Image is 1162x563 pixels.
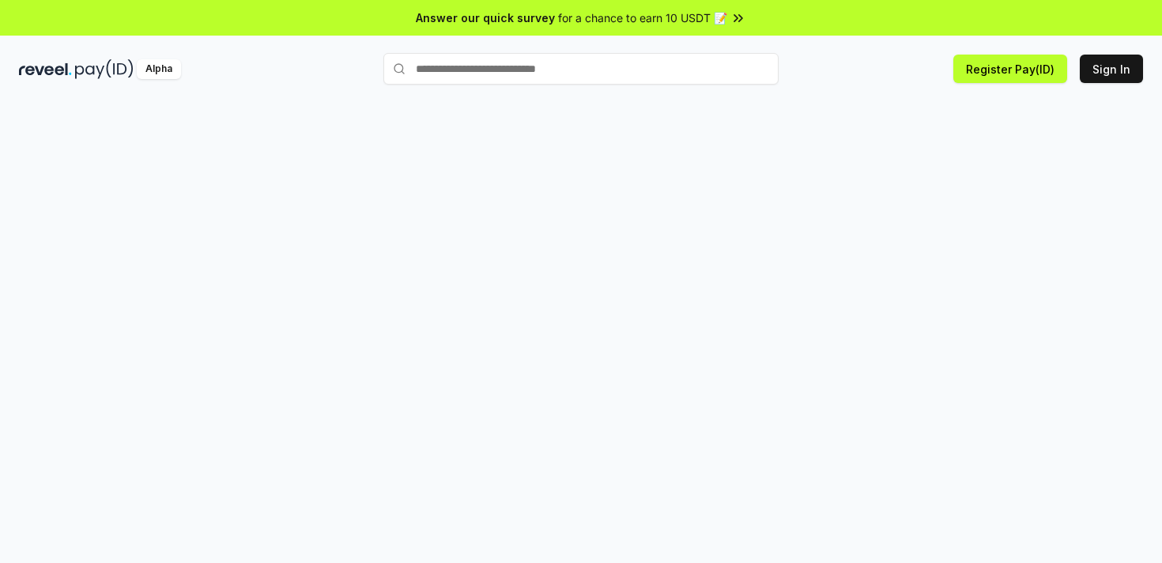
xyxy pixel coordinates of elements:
[1080,55,1143,83] button: Sign In
[416,9,555,26] span: Answer our quick survey
[137,59,181,79] div: Alpha
[953,55,1067,83] button: Register Pay(ID)
[75,59,134,79] img: pay_id
[19,59,72,79] img: reveel_dark
[558,9,727,26] span: for a chance to earn 10 USDT 📝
